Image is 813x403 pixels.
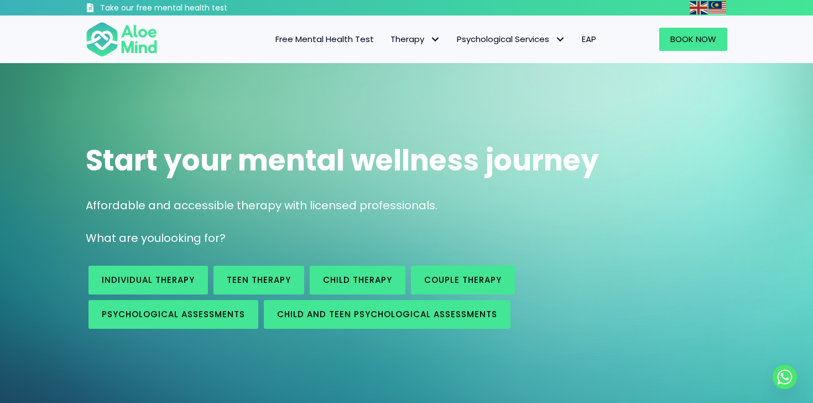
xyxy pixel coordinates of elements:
img: Aloe mind Logo [86,21,158,58]
span: looking for? [161,230,226,246]
h3: Take our free mental health test [100,3,286,14]
a: Malay [708,1,727,14]
span: Book Now [670,33,716,45]
span: What are you [86,230,161,246]
span: Therapy [390,33,440,45]
nav: Menu [172,28,604,51]
span: Individual therapy [102,274,195,286]
a: English [690,1,708,14]
a: Couple therapy [411,266,515,294]
span: EAP [582,33,596,45]
span: Couple therapy [424,274,502,286]
img: ms [708,1,726,14]
span: Psychological assessments [102,308,245,320]
a: Teen Therapy [213,266,304,294]
a: Individual therapy [88,266,208,294]
a: Whatsapp [773,365,797,389]
a: TherapyTherapy: submenu [382,28,449,51]
span: Psychological Services: submenu [552,32,568,48]
a: EAP [574,28,604,51]
span: Child and Teen Psychological assessments [277,308,497,320]
a: Take our free mental health test [86,3,286,15]
a: Child and Teen Psychological assessments [264,300,510,329]
a: Psychological assessments [88,300,258,329]
a: Book Now [659,28,727,51]
span: Psychological Services [457,33,565,45]
img: en [690,1,707,14]
span: Start your mental wellness journey [86,140,599,180]
span: Teen Therapy [227,274,291,286]
p: Affordable and accessible therapy with licensed professionals. [86,198,727,214]
a: Child Therapy [310,266,405,294]
span: Free Mental Health Test [275,33,374,45]
a: Free Mental Health Test [267,28,382,51]
a: Psychological ServicesPsychological Services: submenu [449,28,574,51]
span: Child Therapy [323,274,392,286]
span: Therapy: submenu [427,32,443,48]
